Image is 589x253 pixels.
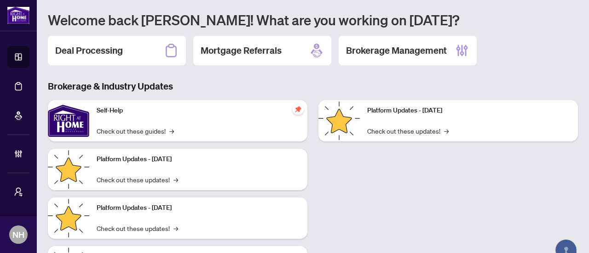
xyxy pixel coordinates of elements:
p: Self-Help [97,106,300,116]
a: Check out these guides!→ [97,126,174,136]
span: → [173,174,178,185]
span: NH [12,228,24,241]
img: logo [7,7,29,24]
span: → [444,126,449,136]
h2: Mortgage Referrals [201,44,282,57]
p: Platform Updates - [DATE] [97,154,300,164]
span: pushpin [293,104,304,115]
img: Platform Updates - July 21, 2025 [48,197,89,239]
a: Check out these updates!→ [97,223,178,233]
button: Open asap [552,221,580,248]
h1: Welcome back [PERSON_NAME]! What are you working on [DATE]? [48,11,578,28]
span: → [169,126,174,136]
p: Platform Updates - [DATE] [367,106,571,116]
img: Platform Updates - June 23, 2025 [318,100,360,141]
h2: Brokerage Management [346,44,447,57]
h2: Deal Processing [55,44,123,57]
a: Check out these updates!→ [97,174,178,185]
span: → [173,223,178,233]
img: Self-Help [48,100,89,141]
img: Platform Updates - September 16, 2025 [48,149,89,190]
h3: Brokerage & Industry Updates [48,80,578,93]
span: user-switch [14,187,23,197]
a: Check out these updates!→ [367,126,449,136]
p: Platform Updates - [DATE] [97,203,300,213]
